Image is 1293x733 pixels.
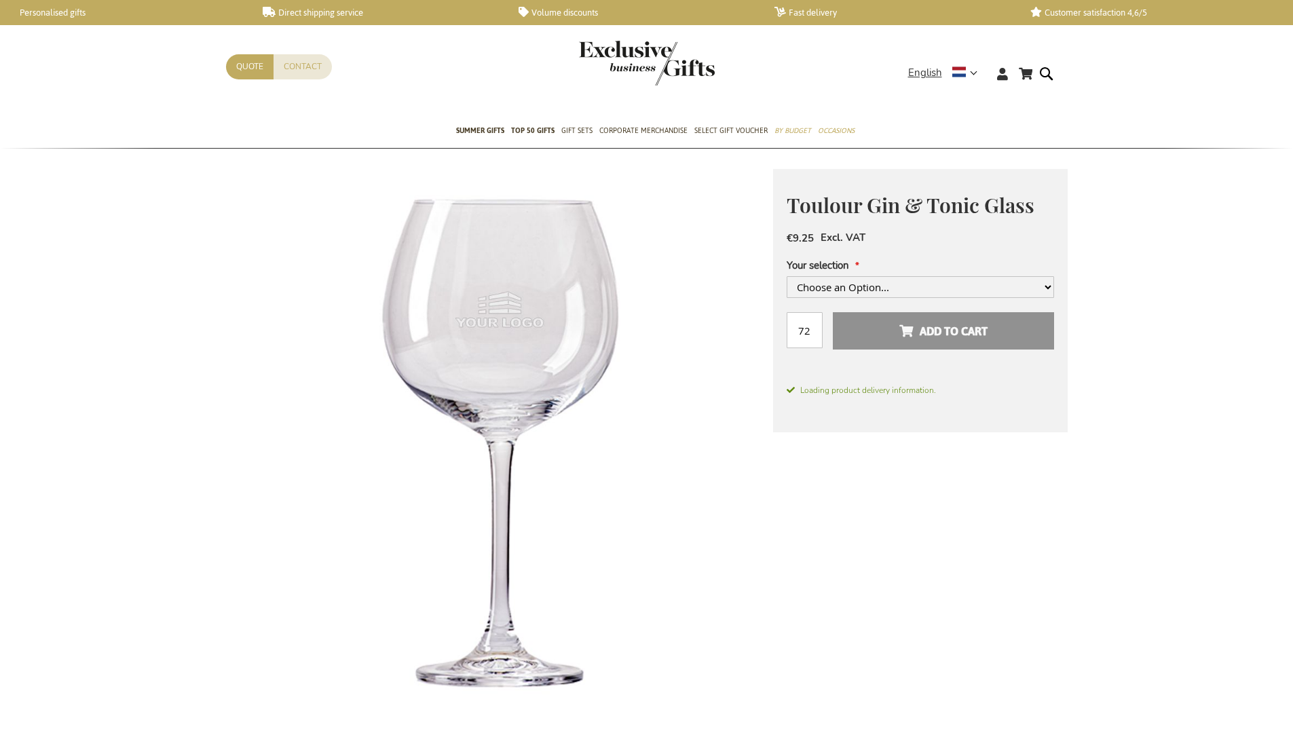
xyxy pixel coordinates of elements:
a: By Budget [774,115,811,149]
img: Toulour Gin & Tonic Glass [226,169,773,716]
input: Qty [787,312,823,348]
span: TOP 50 Gifts [511,124,555,138]
a: Select Gift Voucher [694,115,768,149]
a: Volume discounts [519,7,753,18]
span: Excl. VAT [821,231,865,244]
a: store logo [579,41,647,86]
a: Corporate Merchandise [599,115,688,149]
span: English [908,65,942,81]
span: Loading product delivery information. [787,384,1054,396]
a: Fast delivery [774,7,1009,18]
span: By Budget [774,124,811,138]
a: Gift Sets [561,115,593,149]
a: TOP 50 Gifts [511,115,555,149]
span: Toulour Gin & Tonic Glass [787,191,1034,219]
span: €9.25 [787,231,814,245]
a: Quote [226,54,274,79]
span: Gift Sets [561,124,593,138]
span: Your selection [787,259,849,272]
a: Direct shipping service [263,7,497,18]
a: Personalised gifts [7,7,241,18]
span: Occasions [818,124,855,138]
a: Contact [274,54,332,79]
a: Customer satisfaction 4,6/5 [1030,7,1264,18]
span: Summer Gifts [456,124,504,138]
span: Select Gift Voucher [694,124,768,138]
a: Summer Gifts [456,115,504,149]
span: Corporate Merchandise [599,124,688,138]
img: Exclusive Business gifts logo [579,41,715,86]
a: Occasions [818,115,855,149]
